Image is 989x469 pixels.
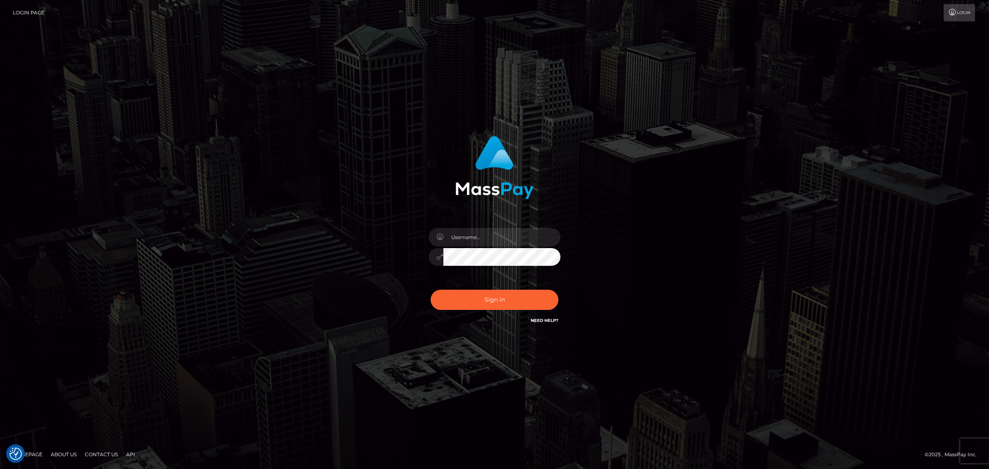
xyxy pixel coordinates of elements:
img: Revisit consent button [9,448,22,460]
a: Login [944,4,975,21]
a: Homepage [9,448,46,461]
a: Login Page [13,4,45,21]
a: Need Help? [531,318,558,323]
button: Consent Preferences [9,448,22,460]
a: Contact Us [82,448,121,461]
a: About Us [47,448,80,461]
input: Username... [443,228,560,246]
button: Sign in [431,290,558,310]
img: MassPay Login [455,136,534,199]
a: API [123,448,138,461]
div: © 2025 , MassPay Inc. [925,450,983,459]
